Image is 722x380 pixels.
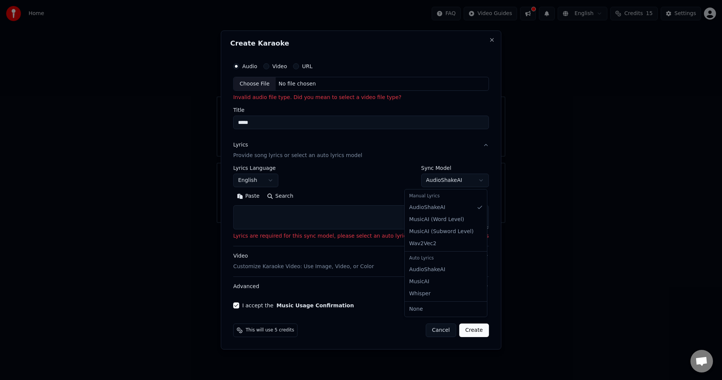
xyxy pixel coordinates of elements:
[409,266,445,273] span: AudioShakeAI
[406,191,485,201] div: Manual Lyrics
[409,290,431,298] span: Whisper
[409,228,473,235] span: MusicAI ( Subword Level )
[409,305,423,313] span: None
[409,204,445,211] span: AudioShakeAI
[409,216,464,223] span: MusicAI ( Word Level )
[409,278,429,285] span: MusicAI
[409,240,436,247] span: Wav2Vec2
[406,253,485,264] div: Auto Lyrics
